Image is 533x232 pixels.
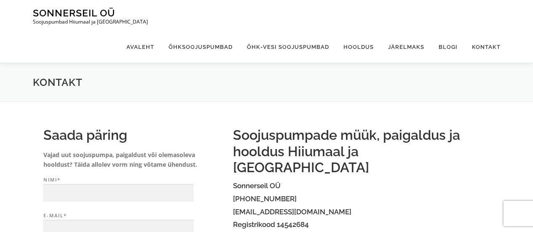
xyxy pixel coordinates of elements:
h2: Saada päring [43,127,225,143]
a: Õhksoojuspumbad [161,31,240,63]
h1: Kontakt [33,76,501,89]
strong: Vajad uut soojuspumpa, paigaldust või olemasoleva hooldust? Täida allolev vorm ning võtame ühendust. [43,151,197,169]
a: Avaleht [119,31,161,63]
p: Soojuspumbad Hiiumaal ja [GEOGRAPHIC_DATA] [33,19,148,25]
a: Sonnerseil OÜ [33,7,115,19]
a: Hooldus [336,31,381,63]
h2: Soojuspumpade müük, paigaldus ja hooldus Hiiumaal ja [GEOGRAPHIC_DATA] [233,127,490,176]
a: Järelmaks [381,31,431,63]
a: [EMAIL_ADDRESS][DOMAIN_NAME] [233,208,351,216]
h4: Sonnerseil OÜ [233,182,490,190]
h4: [PHONE_NUMBER] [233,195,490,203]
a: Õhk-vesi soojuspumbad [240,31,336,63]
input: Nimi* [43,184,193,202]
label: Nimi* [43,176,225,202]
a: Kontakt [465,31,501,63]
h4: Registrikood 14542684 [233,221,490,229]
a: Blogi [431,31,465,63]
